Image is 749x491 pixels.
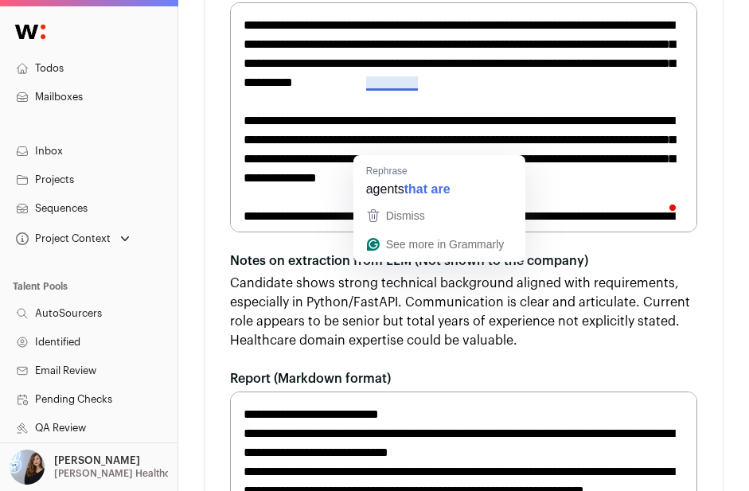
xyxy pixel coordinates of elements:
[13,232,111,245] div: Project Context
[230,369,697,388] label: Report (Markdown format)
[54,454,140,467] p: [PERSON_NAME]
[230,274,697,350] p: Candidate shows strong technical background aligned with requirements, especially in Python/FastA...
[6,16,54,48] img: Wellfound
[230,251,697,271] div: Notes on extraction from LLM (Not shown to the company)
[10,450,45,485] img: 2529878-medium_jpg
[230,2,697,232] textarea: To enrich screen reader interactions, please activate Accessibility in Grammarly extension settings
[54,467,185,480] p: [PERSON_NAME] Healthcare
[13,228,133,250] button: Open dropdown
[6,450,171,485] button: Open dropdown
